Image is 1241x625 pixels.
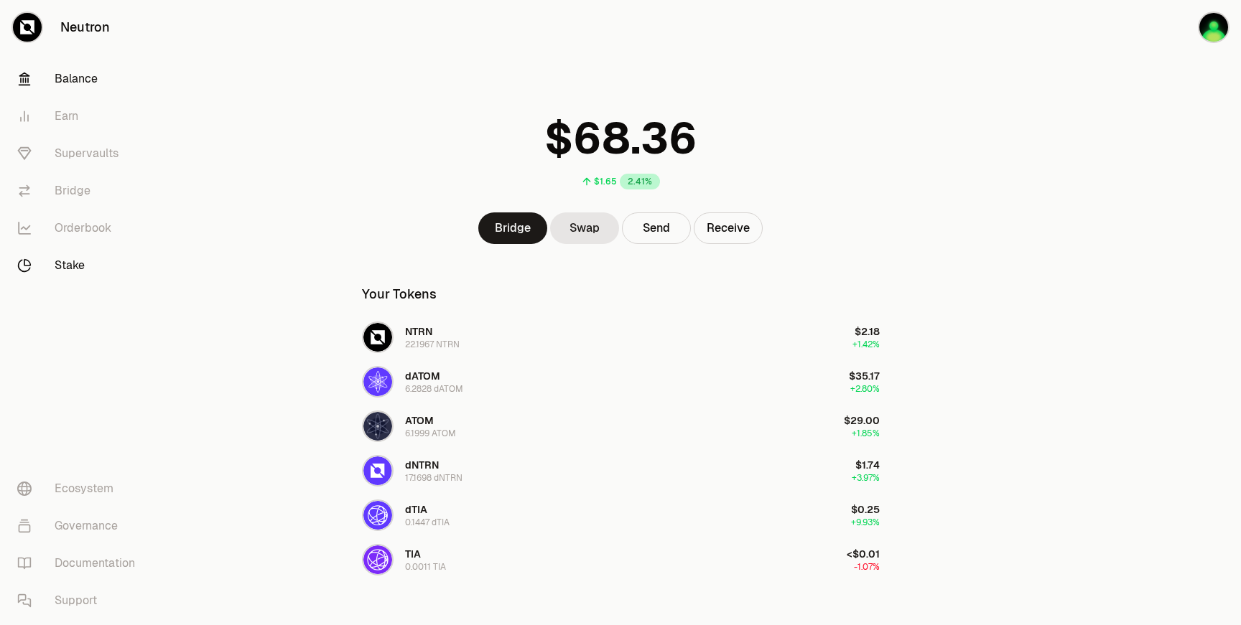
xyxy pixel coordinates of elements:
[363,323,392,352] img: NTRN Logo
[405,383,463,395] div: 6.2828 dATOM
[6,582,155,619] a: Support
[362,284,437,304] div: Your Tokens
[847,548,880,560] span: <$0.01
[1199,13,1228,42] img: Drop UI new
[405,428,456,439] div: 6.1999 ATOM
[363,545,392,574] img: TIA Logo
[849,370,880,382] span: $35.17
[6,98,155,135] a: Earn
[363,456,392,485] img: dNTRN Logo
[405,459,439,471] span: dNTRN
[6,60,155,98] a: Balance
[851,503,880,516] span: $0.25
[6,172,155,210] a: Bridge
[850,383,880,395] span: +2.80%
[353,449,888,492] button: dNTRN LogodNTRN17.1698 dNTRN$1.74+3.97%
[844,414,880,427] span: $29.00
[851,517,880,528] span: +9.93%
[852,339,880,350] span: +1.42%
[620,174,660,189] div: 2.41%
[353,405,888,448] button: ATOM LogoATOM6.1999 ATOM$29.00+1.85%
[694,212,763,244] button: Receive
[855,459,880,471] span: $1.74
[854,561,880,573] span: -1.07%
[594,176,617,187] div: $1.65
[852,428,880,439] span: +1.85%
[363,412,392,441] img: ATOM Logo
[405,548,421,560] span: TIA
[6,470,155,507] a: Ecosystem
[478,212,547,244] a: Bridge
[405,414,434,427] span: ATOM
[405,561,446,573] div: 0.0011 TIA
[405,339,460,350] div: 22.1967 NTRN
[353,538,888,581] button: TIA LogoTIA0.0011 TIA<$0.01-1.07%
[6,135,155,172] a: Supervaults
[353,316,888,359] button: NTRN LogoNTRN22.1967 NTRN$2.18+1.42%
[363,367,392,396] img: dATOM Logo
[855,325,880,338] span: $2.18
[6,247,155,284] a: Stake
[353,360,888,403] button: dATOM LogodATOM6.2828 dATOM$35.17+2.80%
[405,503,427,516] span: dTIA
[405,517,450,528] div: 0.1447 dTIA
[405,325,432,338] span: NTRN
[6,507,155,545] a: Governance
[405,472,463,484] div: 17.1698 dNTRN
[622,212,691,244] button: Send
[6,210,155,247] a: Orderbook
[6,545,155,582] a: Documentation
[353,494,888,537] button: dTIA LogodTIA0.1447 dTIA$0.25+9.93%
[550,212,619,244] a: Swap
[405,370,440,382] span: dATOM
[852,472,880,484] span: +3.97%
[363,501,392,530] img: dTIA Logo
